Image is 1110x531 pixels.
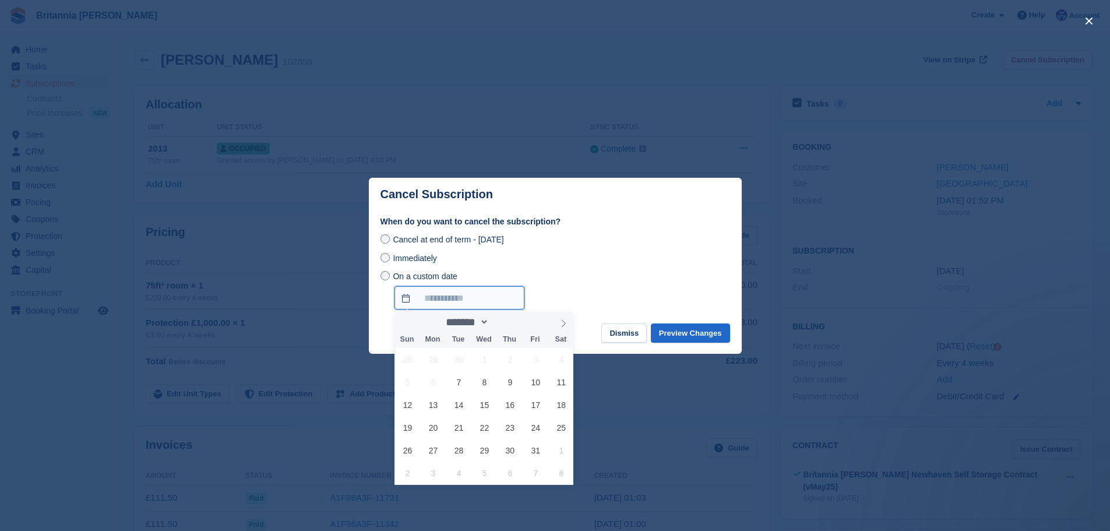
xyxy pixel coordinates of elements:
span: October 25, 2025 [550,416,573,439]
span: October 5, 2025 [396,371,419,393]
span: November 6, 2025 [499,462,521,484]
span: Fri [522,336,548,343]
span: Cancel at end of term - [DATE] [393,235,503,244]
span: Tue [445,336,471,343]
span: October 1, 2025 [473,348,496,371]
input: On a custom date [380,271,390,280]
span: November 8, 2025 [550,462,573,484]
span: November 1, 2025 [550,439,573,462]
span: November 3, 2025 [422,462,445,484]
span: October 29, 2025 [473,439,496,462]
span: September 30, 2025 [447,348,470,371]
span: November 7, 2025 [524,462,547,484]
span: October 10, 2025 [524,371,547,393]
span: October 18, 2025 [550,393,573,416]
span: October 4, 2025 [550,348,573,371]
span: October 15, 2025 [473,393,496,416]
span: October 6, 2025 [422,371,445,393]
button: Dismiss [601,323,647,343]
span: November 5, 2025 [473,462,496,484]
input: On a custom date [394,286,524,310]
span: October 9, 2025 [499,371,521,393]
span: October 19, 2025 [396,416,419,439]
span: October 11, 2025 [550,371,573,393]
span: October 17, 2025 [524,393,547,416]
span: October 12, 2025 [396,393,419,416]
span: November 2, 2025 [396,462,419,484]
span: Sat [548,336,573,343]
span: October 23, 2025 [499,416,521,439]
span: October 22, 2025 [473,416,496,439]
span: October 20, 2025 [422,416,445,439]
span: October 16, 2025 [499,393,521,416]
span: Wed [471,336,496,343]
button: Preview Changes [651,323,730,343]
span: October 21, 2025 [447,416,470,439]
span: Thu [496,336,522,343]
span: On a custom date [393,272,457,281]
input: Year [489,316,526,328]
span: October 24, 2025 [524,416,547,439]
span: Sun [394,336,420,343]
span: October 2, 2025 [499,348,521,371]
span: October 13, 2025 [422,393,445,416]
span: October 14, 2025 [447,393,470,416]
span: September 29, 2025 [422,348,445,371]
span: October 3, 2025 [524,348,547,371]
input: Immediately [380,253,390,262]
span: October 31, 2025 [524,439,547,462]
button: close [1080,12,1098,30]
span: October 26, 2025 [396,439,419,462]
span: September 28, 2025 [396,348,419,371]
span: October 28, 2025 [447,439,470,462]
span: October 30, 2025 [499,439,521,462]
span: October 7, 2025 [447,371,470,393]
input: Cancel at end of term - [DATE] [380,234,390,244]
span: October 27, 2025 [422,439,445,462]
label: When do you want to cancel the subscription? [380,216,730,228]
span: Mon [420,336,445,343]
select: Month [442,316,489,328]
span: October 8, 2025 [473,371,496,393]
p: Cancel Subscription [380,188,493,201]
span: November 4, 2025 [447,462,470,484]
span: Immediately [393,254,436,263]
